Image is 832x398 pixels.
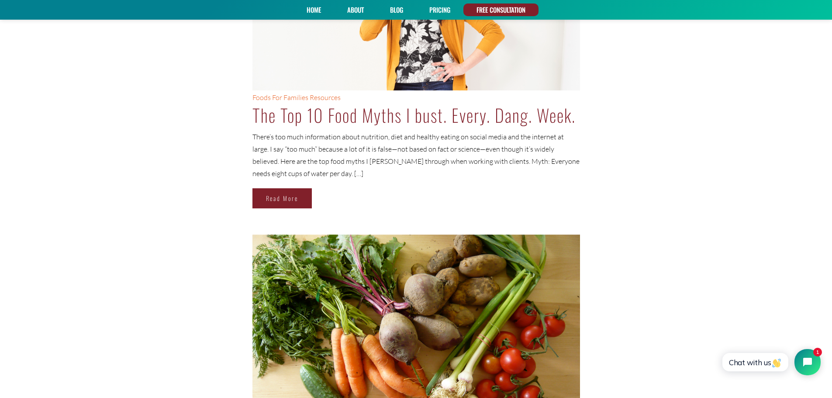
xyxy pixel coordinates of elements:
a: The Top 10 Food Myths I bust. Every. Dang. Week. [252,102,576,128]
a: For Families [272,93,308,102]
a: FREE CONSULTATION [473,3,528,16]
a: Foods [252,93,271,102]
iframe: Tidio Chat [713,342,828,383]
a: Blog [387,3,406,16]
p: There’s too much information about nutrition, diet and healthy eating on social media and the int... [252,131,580,180]
a: Home [304,3,324,16]
a: Resources [310,93,341,102]
a: About [344,3,367,16]
a: Read More [252,188,312,208]
a: PRICING [426,3,453,16]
